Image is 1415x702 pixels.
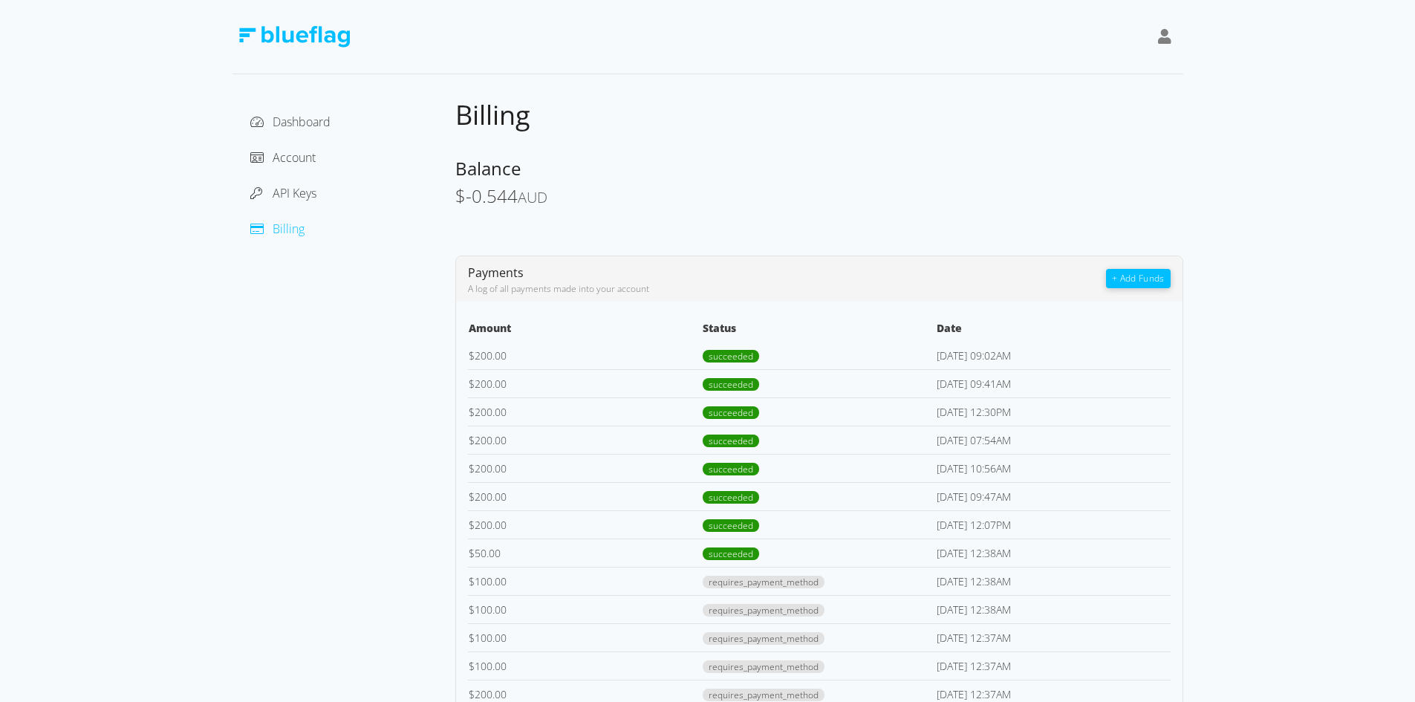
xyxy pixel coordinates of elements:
span: succeeded [703,463,759,475]
span: $ [469,659,475,673]
td: [DATE] 09:02AM [936,342,1170,370]
span: AUD [518,187,547,207]
th: Amount [468,319,702,342]
button: + Add Funds [1106,269,1170,288]
td: [DATE] 12:07PM [936,510,1170,539]
span: $ [469,602,475,617]
td: [DATE] 07:54AM [936,426,1170,454]
td: 100.00 [468,651,702,680]
td: 200.00 [468,342,702,370]
span: succeeded [703,378,759,391]
span: requires_payment_method [703,576,824,588]
span: $ [469,461,475,475]
td: 200.00 [468,510,702,539]
span: succeeded [703,547,759,560]
div: A log of all payments made into your account [468,282,1107,296]
span: succeeded [703,491,759,504]
td: 200.00 [468,369,702,397]
span: API Keys [273,185,316,201]
span: requires_payment_method [703,632,824,645]
span: $ [469,574,475,588]
td: 100.00 [468,595,702,623]
span: $ [455,183,466,208]
a: API Keys [250,185,316,201]
td: 200.00 [468,454,702,482]
span: Payments [468,264,524,281]
span: Dashboard [273,114,331,130]
span: $ [469,631,475,645]
td: [DATE] 12:38AM [936,567,1170,595]
span: succeeded [703,406,759,419]
td: [DATE] 12:38AM [936,595,1170,623]
span: $ [469,405,475,419]
td: [DATE] 10:56AM [936,454,1170,482]
span: $ [469,546,475,560]
td: 100.00 [468,623,702,651]
span: Balance [455,156,521,181]
td: [DATE] 12:37AM [936,651,1170,680]
td: 200.00 [468,482,702,510]
span: requires_payment_method [703,660,824,673]
img: Blue Flag Logo [238,26,350,48]
td: 100.00 [468,567,702,595]
td: [DATE] 12:37AM [936,623,1170,651]
td: [DATE] 12:30PM [936,397,1170,426]
th: Status [702,319,936,342]
td: [DATE] 09:41AM [936,369,1170,397]
span: $ [469,377,475,391]
td: [DATE] 12:38AM [936,539,1170,567]
td: [DATE] 09:47AM [936,482,1170,510]
td: 200.00 [468,426,702,454]
td: 200.00 [468,397,702,426]
span: $ [469,687,475,701]
span: Billing [273,221,305,237]
span: $ [469,518,475,532]
span: requires_payment_method [703,689,824,701]
td: 50.00 [468,539,702,567]
span: succeeded [703,435,759,447]
span: Account [273,149,316,166]
a: Billing [250,221,305,237]
span: Billing [455,97,530,133]
a: Dashboard [250,114,331,130]
a: Account [250,149,316,166]
span: succeeded [703,519,759,532]
span: $ [469,433,475,447]
span: $ [469,348,475,363]
span: $ [469,490,475,504]
span: succeeded [703,350,759,363]
span: -0.544 [466,183,518,208]
th: Date [936,319,1170,342]
span: requires_payment_method [703,604,824,617]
